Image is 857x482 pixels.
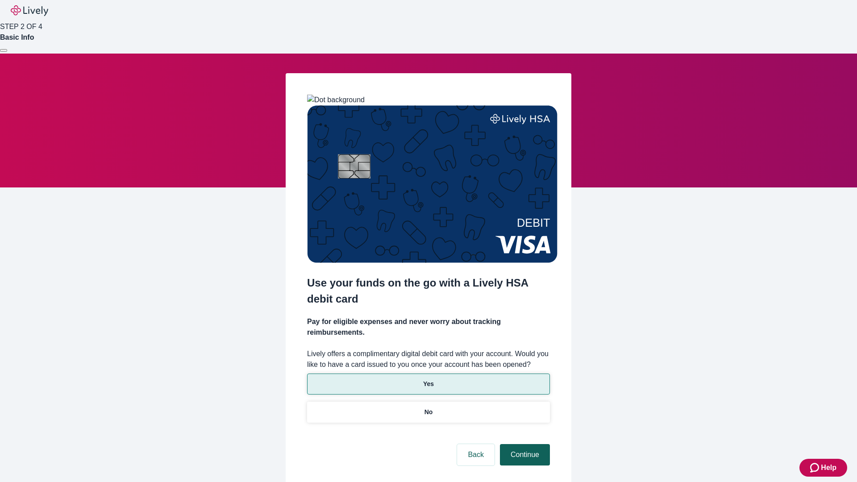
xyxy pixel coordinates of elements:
[810,462,821,473] svg: Zendesk support icon
[307,349,550,370] label: Lively offers a complimentary digital debit card with your account. Would you like to have a card...
[307,402,550,423] button: No
[307,374,550,395] button: Yes
[424,407,433,417] p: No
[307,316,550,338] h4: Pay for eligible expenses and never worry about tracking reimbursements.
[11,5,48,16] img: Lively
[307,275,550,307] h2: Use your funds on the go with a Lively HSA debit card
[457,444,495,465] button: Back
[799,459,847,477] button: Zendesk support iconHelp
[500,444,550,465] button: Continue
[423,379,434,389] p: Yes
[821,462,836,473] span: Help
[307,105,557,263] img: Debit card
[307,95,365,105] img: Dot background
